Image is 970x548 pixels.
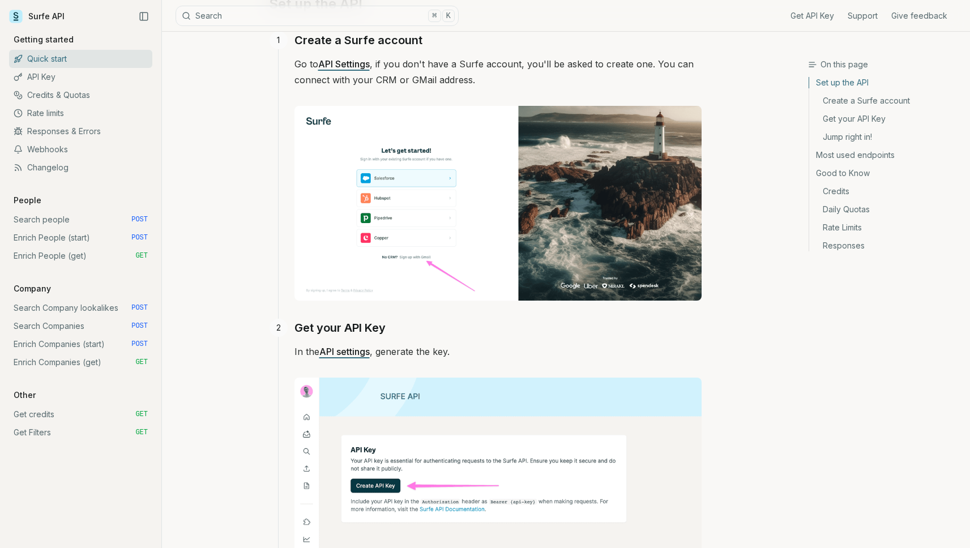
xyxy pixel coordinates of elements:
a: Enrich People (get) GET [9,247,152,265]
a: Rate Limits [809,219,961,237]
a: Rate limits [9,104,152,122]
a: Set up the API [809,77,961,92]
span: GET [135,251,148,260]
button: Collapse Sidebar [135,8,152,25]
a: Jump right in! [809,128,961,146]
span: GET [135,358,148,367]
a: Support [848,10,878,22]
p: People [9,195,46,206]
p: Company [9,283,55,294]
a: Enrich People (start) POST [9,229,152,247]
a: Search Company lookalikes POST [9,299,152,317]
span: GET [135,428,148,437]
a: Get your API Key [294,319,386,337]
p: Getting started [9,34,78,45]
span: POST [131,303,148,312]
a: Responses & Errors [9,122,152,140]
a: Surfe API [9,8,65,25]
p: Go to , if you don't have a Surfe account, you'll be asked to create one. You can connect with yo... [294,56,702,88]
a: Daily Quotas [809,200,961,219]
a: Get your API Key [809,110,961,128]
a: Most used endpoints [809,146,961,164]
a: API settings [319,346,370,357]
a: Credits & Quotas [9,86,152,104]
span: POST [131,322,148,331]
a: Good to Know [809,164,961,182]
span: POST [131,215,148,224]
a: Webhooks [9,140,152,159]
a: Search people POST [9,211,152,229]
a: Credits [809,182,961,200]
kbd: ⌘ [428,10,441,22]
button: Search⌘K [176,6,459,26]
a: Responses [809,237,961,251]
a: Get credits GET [9,405,152,423]
a: API Key [9,68,152,86]
h3: On this page [808,59,961,70]
a: Give feedback [891,10,947,22]
a: Create a Surfe account [294,31,422,49]
a: Quick start [9,50,152,68]
a: Changelog [9,159,152,177]
a: API Settings [318,58,370,70]
a: Get API Key [790,10,834,22]
a: Enrich Companies (get) GET [9,353,152,371]
kbd: K [442,10,455,22]
a: Search Companies POST [9,317,152,335]
a: Enrich Companies (start) POST [9,335,152,353]
span: POST [131,233,148,242]
img: Image [294,106,702,301]
a: Get Filters GET [9,423,152,442]
span: GET [135,410,148,419]
span: POST [131,340,148,349]
a: Create a Surfe account [809,92,961,110]
p: Other [9,389,40,401]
